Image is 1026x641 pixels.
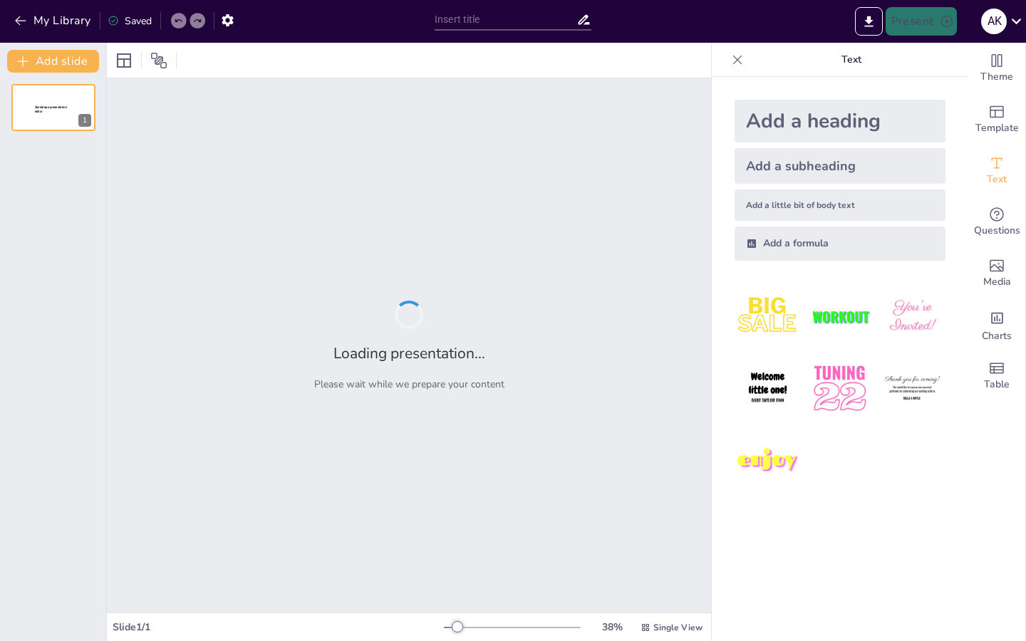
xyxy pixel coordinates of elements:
span: Sendsteps presentation editor [35,105,67,113]
div: Get real-time input from your audience [968,197,1025,248]
span: Table [984,377,1010,392]
span: Template [975,120,1019,136]
div: Add a heading [735,100,945,142]
div: Saved [108,14,152,28]
div: Change the overall theme [968,43,1025,94]
div: Add images, graphics, shapes or video [968,248,1025,299]
button: My Library [11,9,97,32]
div: Add ready made slides [968,94,1025,145]
div: Add a table [968,350,1025,402]
div: Add a subheading [735,148,945,184]
img: 4.jpeg [735,355,801,422]
div: Slide 1 / 1 [113,620,444,634]
div: 38 % [595,620,629,634]
div: Sendsteps presentation editor1 [11,84,95,131]
span: Theme [980,69,1013,85]
span: Text [987,172,1007,187]
span: Single View [653,622,703,633]
img: 5.jpeg [807,355,873,422]
span: Position [150,52,167,69]
div: Add a little bit of body text [735,189,945,221]
p: Please wait while we prepare your content [314,377,504,391]
div: 1 [78,114,91,127]
div: Layout [113,49,135,72]
div: Add charts and graphs [968,299,1025,350]
img: 7.jpeg [735,428,801,494]
div: A K [981,9,1007,34]
p: Text [749,43,954,77]
input: Insert title [435,9,576,30]
button: A K [981,7,1007,36]
button: Present [886,7,957,36]
img: 3.jpeg [879,283,945,350]
h2: Loading presentation... [333,343,485,363]
img: 2.jpeg [807,283,873,350]
span: Media [983,274,1011,290]
img: 6.jpeg [879,355,945,422]
span: Charts [982,328,1012,344]
div: Add text boxes [968,145,1025,197]
button: Add slide [7,50,99,73]
button: Export to PowerPoint [855,7,883,36]
div: Add a formula [735,226,945,261]
img: 1.jpeg [735,283,801,350]
span: Questions [974,223,1020,239]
